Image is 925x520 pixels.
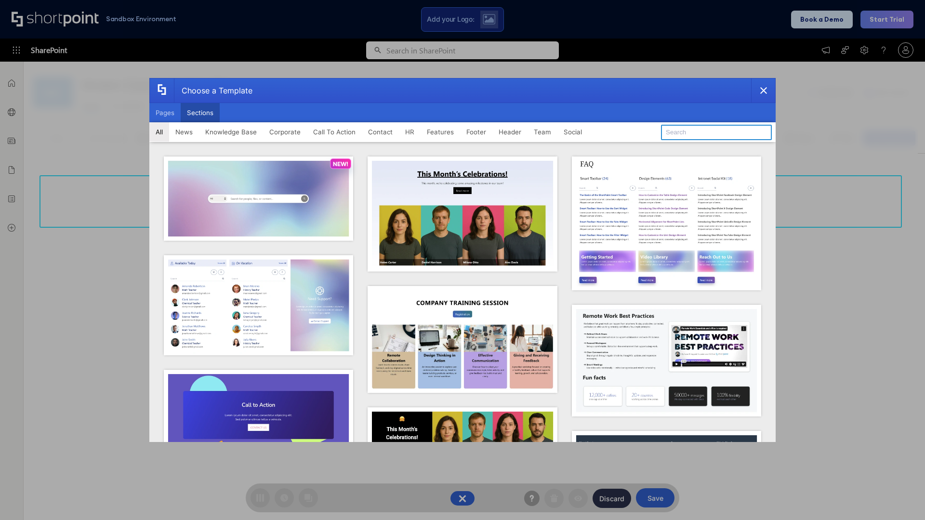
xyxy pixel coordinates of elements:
[362,122,399,142] button: Contact
[528,122,557,142] button: Team
[307,122,362,142] button: Call To Action
[149,78,776,442] div: template selector
[149,122,169,142] button: All
[877,474,925,520] iframe: Chat Widget
[263,122,307,142] button: Corporate
[333,160,348,168] p: NEW!
[460,122,492,142] button: Footer
[181,103,220,122] button: Sections
[174,78,252,103] div: Choose a Template
[661,125,772,140] input: Search
[169,122,199,142] button: News
[399,122,421,142] button: HR
[492,122,528,142] button: Header
[199,122,263,142] button: Knowledge Base
[557,122,588,142] button: Social
[421,122,460,142] button: Features
[149,103,181,122] button: Pages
